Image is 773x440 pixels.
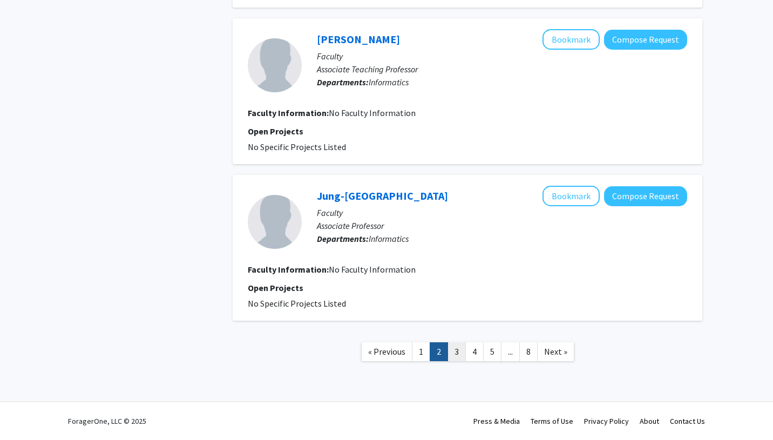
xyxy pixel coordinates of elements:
a: About [640,416,659,426]
a: Press & Media [473,416,520,426]
span: Next » [544,346,567,357]
p: Associate Professor [317,219,687,232]
a: 5 [483,342,501,361]
p: Open Projects [248,281,687,294]
a: [PERSON_NAME] [317,32,400,46]
button: Compose Request to Thomas Heverin [604,30,687,50]
span: Informatics [369,77,409,87]
p: Associate Teaching Professor [317,63,687,76]
span: « Previous [368,346,405,357]
a: 4 [465,342,484,361]
b: Faculty Information: [248,107,329,118]
a: 2 [430,342,448,361]
span: No Faculty Information [329,264,416,275]
p: Faculty [317,50,687,63]
iframe: Chat [8,391,46,432]
a: Jung-[GEOGRAPHIC_DATA] [317,189,448,202]
p: Open Projects [248,125,687,138]
span: No Specific Projects Listed [248,298,346,309]
a: Privacy Policy [584,416,629,426]
span: Informatics [369,233,409,244]
p: Faculty [317,206,687,219]
a: Contact Us [670,416,705,426]
a: Terms of Use [531,416,573,426]
span: No Faculty Information [329,107,416,118]
b: Departments: [317,77,369,87]
a: Next [537,342,574,361]
b: Faculty Information: [248,264,329,275]
a: 1 [412,342,430,361]
span: No Specific Projects Listed [248,141,346,152]
button: Add Thomas Heverin to Bookmarks [543,29,600,50]
span: ... [508,346,513,357]
a: 8 [519,342,538,361]
b: Departments: [317,233,369,244]
div: ForagerOne, LLC © 2025 [68,402,146,440]
a: 3 [447,342,466,361]
nav: Page navigation [233,331,702,375]
button: Compose Request to Jung-Ran Park [604,186,687,206]
button: Add Jung-Ran Park to Bookmarks [543,186,600,206]
a: Previous [361,342,412,361]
